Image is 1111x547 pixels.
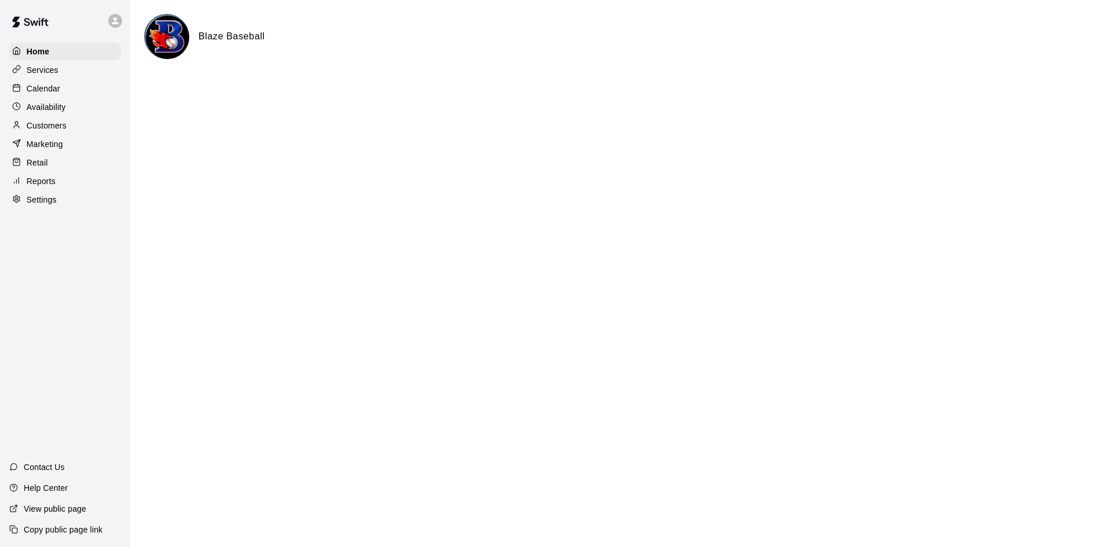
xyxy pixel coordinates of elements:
a: Settings [9,191,121,208]
p: Customers [27,120,67,131]
a: Calendar [9,80,121,97]
p: Retail [27,157,48,168]
p: Copy public page link [24,524,102,535]
a: Home [9,43,121,60]
img: Blaze Baseball logo [146,16,189,59]
p: Marketing [27,138,63,150]
a: Customers [9,117,121,134]
a: Marketing [9,135,121,153]
h6: Blaze Baseball [198,29,265,44]
p: Services [27,64,58,76]
a: Services [9,61,121,79]
p: Help Center [24,482,68,494]
p: Calendar [27,83,60,94]
a: Retail [9,154,121,171]
p: Settings [27,194,57,205]
a: Availability [9,98,121,116]
p: Contact Us [24,461,65,473]
p: Home [27,46,50,57]
p: Availability [27,101,66,113]
p: View public page [24,503,86,515]
p: Reports [27,175,56,187]
a: Reports [9,172,121,190]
